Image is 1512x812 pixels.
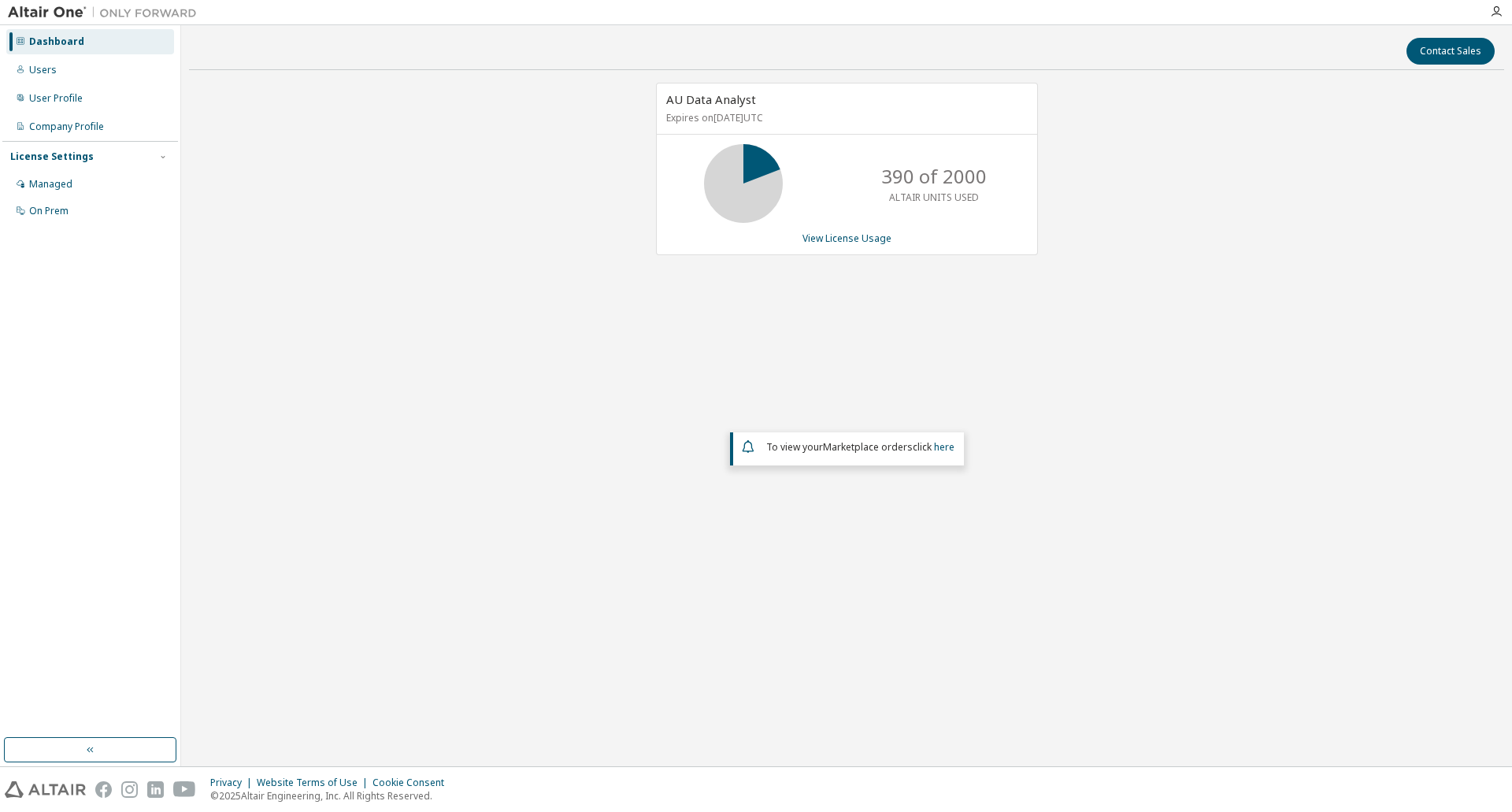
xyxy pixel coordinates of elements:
[29,92,83,105] div: User Profile
[29,178,72,191] div: Managed
[210,777,257,789] div: Privacy
[10,150,94,163] div: License Settings
[121,781,138,798] img: instagram.svg
[881,163,987,190] p: 390 of 2000
[95,781,112,798] img: facebook.svg
[147,781,164,798] img: linkedin.svg
[889,191,979,204] p: ALTAIR UNITS USED
[210,789,454,803] p: © 2025 Altair Engineering, Inc. All Rights Reserved.
[29,64,57,76] div: Users
[823,440,913,454] em: Marketplace orders
[666,111,1024,124] p: Expires on [DATE] UTC
[29,35,84,48] div: Dashboard
[173,781,196,798] img: youtube.svg
[372,777,454,789] div: Cookie Consent
[666,91,756,107] span: AU Data Analyst
[29,121,104,133] div: Company Profile
[934,440,954,454] a: here
[8,5,205,20] img: Altair One
[5,781,86,798] img: altair_logo.svg
[257,777,372,789] div: Website Terms of Use
[1406,38,1495,65] button: Contact Sales
[29,205,69,217] div: On Prem
[802,232,891,245] a: View License Usage
[766,440,954,454] span: To view your click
